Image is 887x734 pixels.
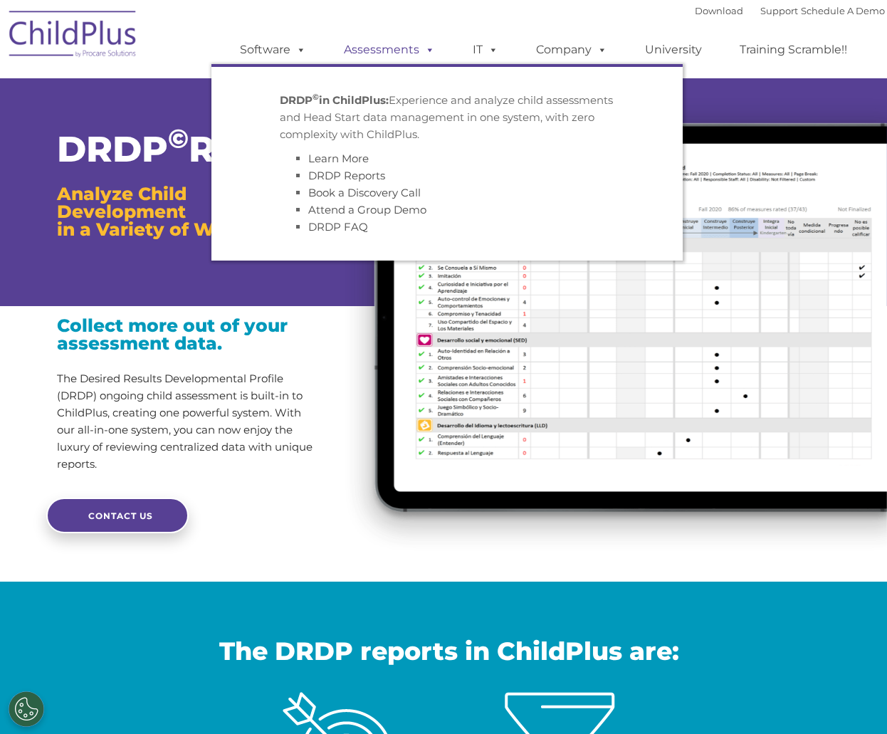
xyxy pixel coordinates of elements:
a: IT [458,36,513,64]
font: | [695,5,885,16]
a: DRDP Reports [308,169,385,182]
span: in a Variety of Ways [57,219,247,240]
img: ChildPlus by Procare Solutions [2,1,145,72]
a: Support [760,5,798,16]
a: Training Scramble!! [725,36,861,64]
h2: The DRDP reports in ChildPlus are: [11,635,887,667]
h3: Collect more out of your assessment data. [57,317,320,352]
p: The Desired Results Developmental Profile (DRDP) ongoing child assessment is built-in to ChildPlu... [57,370,320,473]
sup: © [168,122,189,154]
strong: DRDP in ChildPlus: [280,93,389,107]
a: Learn More [308,152,369,165]
a: University [631,36,716,64]
span: CONTACT US [88,510,153,521]
a: CONTACT US [46,498,189,533]
button: Cookies Settings [9,691,44,727]
iframe: Chat Widget [654,580,887,734]
p: Experience and analyze child assessments and Head Start data management in one system, with zero ... [280,92,614,143]
a: Software [226,36,320,64]
h1: DRDP REPORTS [57,132,320,167]
a: Attend a Group Demo [308,203,426,216]
span: Analyze Child Development [57,183,187,222]
sup: © [313,92,319,102]
a: Company [522,36,621,64]
a: Book a Discovery Call [308,186,421,199]
a: Download [695,5,743,16]
a: DRDP FAQ [308,220,368,234]
a: Assessments [330,36,449,64]
img: drdp-child-rating-ralign [330,85,887,557]
a: Schedule A Demo [801,5,885,16]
